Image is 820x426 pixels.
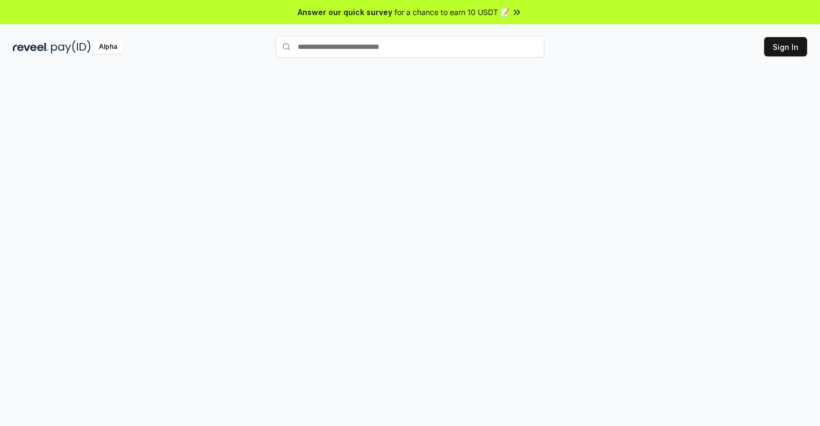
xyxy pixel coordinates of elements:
[93,40,123,54] div: Alpha
[298,6,392,18] span: Answer our quick survey
[394,6,509,18] span: for a chance to earn 10 USDT 📝
[51,40,91,54] img: pay_id
[13,40,49,54] img: reveel_dark
[764,37,807,56] button: Sign In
